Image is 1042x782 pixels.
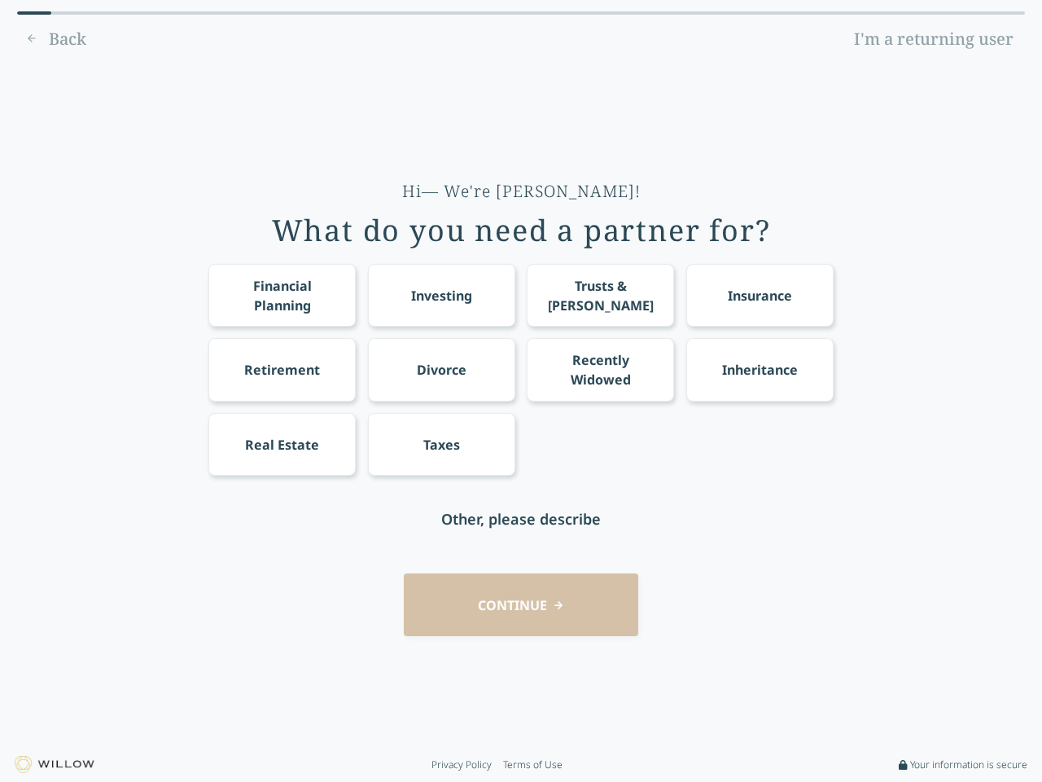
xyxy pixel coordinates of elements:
div: Recently Widowed [542,350,659,389]
span: Your information is secure [910,758,1027,771]
div: Divorce [417,360,466,380]
div: Trusts & [PERSON_NAME] [542,276,659,315]
a: Privacy Policy [431,758,492,771]
div: 0% complete [17,11,51,15]
div: Insurance [728,286,792,305]
div: Taxes [423,435,460,455]
div: Hi— We're [PERSON_NAME]! [402,180,641,203]
div: Real Estate [245,435,319,455]
div: Investing [411,286,472,305]
a: Terms of Use [503,758,563,771]
img: Willow logo [15,756,94,773]
div: What do you need a partner for? [272,214,771,247]
div: Retirement [244,360,320,380]
div: Other, please describe [441,507,601,530]
div: Financial Planning [224,276,341,315]
a: I'm a returning user [843,26,1025,52]
div: Inheritance [722,360,798,380]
